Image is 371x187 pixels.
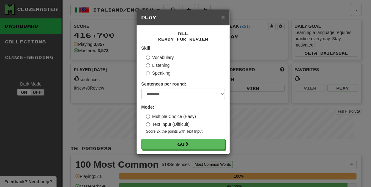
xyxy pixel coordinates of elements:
[221,14,225,20] button: Close
[141,81,186,87] label: Sentences per round:
[146,71,150,75] input: Speaking
[146,122,150,126] input: Text Input (Difficult)
[221,13,225,21] span: ×
[141,14,225,21] h5: Play
[146,70,170,76] label: Speaking
[146,113,196,120] label: Multiple Choice (Easy)
[141,46,152,51] strong: Skill:
[146,56,150,60] input: Vocabulary
[178,31,189,36] span: All
[146,115,150,119] input: Multiple Choice (Easy)
[141,139,225,150] button: Go
[146,121,190,127] label: Text Input (Difficult)
[141,105,154,110] strong: Mode:
[146,54,174,61] label: Vocabulary
[141,37,225,42] small: Ready for Review
[146,63,150,67] input: Listening
[146,129,225,134] small: Score 2x the points with Text Input !
[146,62,170,68] label: Listening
